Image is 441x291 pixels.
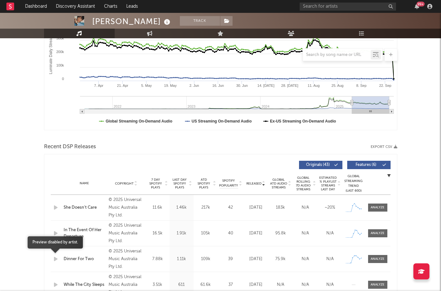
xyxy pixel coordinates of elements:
[257,84,274,87] text: 14. [DATE]
[195,205,216,211] div: 217k
[270,205,291,211] div: 183k
[281,84,298,87] text: 28. [DATE]
[171,205,192,211] div: 1.46k
[270,256,291,262] div: 75.9k
[147,230,168,237] div: 16.5k
[319,256,341,262] div: N/A
[147,205,168,211] div: 11.6k
[64,282,106,288] a: While The City Sleeps
[64,181,106,186] div: Name
[171,230,192,237] div: 1.91k
[270,282,291,288] div: N/A
[303,163,333,167] span: Originals ( 43 )
[92,16,172,27] div: [PERSON_NAME]
[164,84,177,87] text: 19. May
[270,230,291,237] div: 95.8k
[299,161,342,169] button: Originals(43)
[195,230,216,237] div: 105k
[171,178,188,189] span: Last Day Spotify Plays
[44,143,96,151] span: Recent DSP Releases
[319,282,341,288] div: N/A
[219,230,242,237] div: 40
[379,84,391,87] text: 22. Sep
[351,163,381,167] span: Features ( 6 )
[191,119,251,123] text: US Streaming On-Demand Audio
[236,84,248,87] text: 30. Jun
[141,84,152,87] text: 5. May
[347,161,391,169] button: Features(6)
[171,282,192,288] div: 611
[344,174,363,193] div: Global Streaming Trend (Last 60D)
[219,256,242,262] div: 39
[117,84,128,87] text: 21. Apr
[212,84,224,87] text: 16. Jun
[64,205,106,211] a: She Doesn't Care
[245,256,267,262] div: [DATE]
[295,230,316,237] div: N/A
[331,84,343,87] text: 25. Aug
[195,178,212,189] span: ATD Spotify Plays
[219,178,238,188] span: Spotify Popularity
[147,256,168,262] div: 7.88k
[319,205,341,211] div: ~ 20 %
[415,4,419,9] button: 99+
[189,84,199,87] text: 2. Jun
[245,282,267,288] div: [DATE]
[371,145,397,149] button: Export CSV
[270,178,287,189] span: Global ATD Audio Streams
[319,176,337,191] span: Estimated % Playlist Streams Last Day
[195,256,216,262] div: 109k
[56,36,64,40] text: 300k
[300,3,396,11] input: Search for artists
[219,205,242,211] div: 42
[295,205,316,211] div: N/A
[245,205,267,211] div: [DATE]
[303,52,371,58] input: Search by song name or URL
[180,16,220,26] button: Track
[109,222,144,245] div: © 2025 Universal Music Australia Pty Ltd.
[56,63,64,67] text: 100k
[270,119,336,123] text: Ex-US Streaming On-Demand Audio
[109,196,144,219] div: © 2025 Universal Music Australia Pty Ltd.
[147,178,164,189] span: 7 Day Spotify Plays
[44,1,397,130] svg: Luminate Daily Consumption
[319,230,341,237] div: N/A
[109,248,144,271] div: © 2025 Universal Music Australia Pty Ltd.
[195,282,216,288] div: 61.6k
[115,182,134,186] span: Copyright
[245,230,267,237] div: [DATE]
[147,282,168,288] div: 3.51k
[106,119,172,123] text: Global Streaming On-Demand Audio
[64,227,106,240] a: In The Event Of Her Departure
[62,77,64,81] text: 0
[171,256,192,262] div: 1.11k
[417,2,425,6] div: 99 +
[219,282,242,288] div: 37
[295,282,316,288] div: N/A
[48,33,53,74] text: Luminate Daily Streams
[94,84,103,87] text: 7. Apr
[356,84,366,87] text: 8. Sep
[307,84,319,87] text: 11. Aug
[295,256,316,262] div: N/A
[295,176,312,191] span: Global Rolling 7D Audio Streams
[246,182,261,186] span: Released
[64,256,106,262] a: Dinner For Two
